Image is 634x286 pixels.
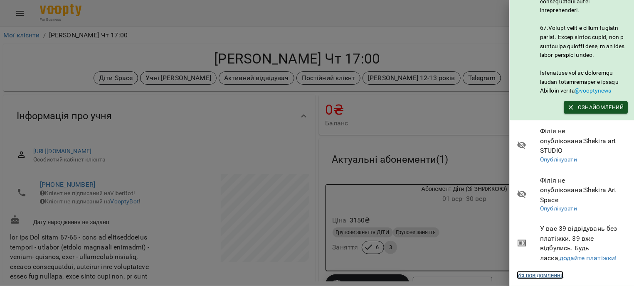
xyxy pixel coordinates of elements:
[540,176,628,205] span: Філія не опублікована : Shekira Art Space
[540,224,628,263] span: У вас 39 відвідувань без платіжки. 39 вже відбулись. Будь ласка,
[517,271,563,279] a: Усі повідомлення
[575,87,611,94] a: @vooptynews
[568,103,624,112] span: Ознайомлений
[564,101,628,114] button: Ознайомлений
[540,126,628,156] span: Філія не опублікована : Shekira art STUDIO
[540,156,577,163] a: Опублікувати
[560,254,617,262] a: додайте платіжки!
[540,205,577,212] a: Опублікувати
